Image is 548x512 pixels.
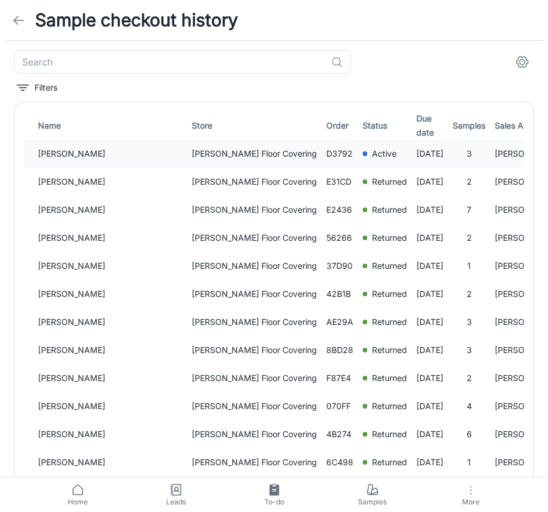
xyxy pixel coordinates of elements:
p: [PERSON_NAME] Floor Covering [192,231,317,244]
p: 2 [453,372,485,385]
p: [PERSON_NAME] [38,372,182,385]
p: [PERSON_NAME] [38,428,182,441]
p: Returned [372,428,407,441]
p: [PERSON_NAME] [38,231,182,244]
p: 3 [453,344,485,357]
p: [PERSON_NAME] [38,175,182,188]
p: Returned [372,260,407,272]
button: columns [511,50,534,74]
p: Returned [372,175,407,188]
p: 3 [453,147,485,160]
p: [PERSON_NAME] Floor Covering [192,316,317,328]
p: [DATE] [416,372,443,385]
p: 1 [453,456,485,469]
a: Samples [323,478,422,512]
th: Samples [448,112,490,140]
p: [PERSON_NAME] Floor Covering [192,288,317,300]
p: 4B274 [326,428,353,441]
p: Active [372,147,397,160]
th: Order [322,112,358,140]
p: [DATE] [416,428,443,441]
p: AE29A [326,316,353,328]
button: More [422,478,520,512]
p: [DATE] [416,344,443,357]
p: [PERSON_NAME] Floor Covering [192,456,317,469]
p: 4 [453,400,485,413]
th: Status [358,112,412,140]
p: 070FF [326,400,353,413]
p: F87E4 [326,372,353,385]
p: 37D90 [326,260,353,272]
span: Home [36,497,120,507]
p: [DATE] [416,260,443,272]
p: [PERSON_NAME] Floor Covering [192,428,317,441]
th: Store [187,112,322,140]
p: [DATE] [416,288,443,300]
p: [PERSON_NAME] [38,456,182,469]
p: 8BD28 [326,344,353,357]
p: [PERSON_NAME] [38,260,182,272]
p: Returned [372,203,407,216]
p: 6C498 [326,456,353,469]
p: [PERSON_NAME] Floor Covering [192,400,317,413]
p: [PERSON_NAME] [38,147,182,160]
span: Leads [134,497,218,507]
a: To-do [225,478,323,512]
p: [PERSON_NAME] [38,203,182,216]
p: [DATE] [416,316,443,328]
a: Leads [127,478,225,512]
p: 2 [453,231,485,244]
h1: Sample checkout history [35,7,238,33]
p: Returned [372,400,407,413]
span: More [429,497,513,506]
input: Search [14,50,326,74]
th: Name [24,112,187,140]
p: [DATE] [416,456,443,469]
p: 7 [453,203,485,216]
p: E2436 [326,203,353,216]
p: Returned [372,456,407,469]
p: 2 [453,175,485,188]
a: Home [29,478,127,512]
p: Returned [372,231,407,244]
p: [DATE] [416,147,443,160]
p: [PERSON_NAME] [38,400,182,413]
p: [PERSON_NAME] Floor Covering [192,372,317,385]
p: [PERSON_NAME] [38,344,182,357]
p: 6 [453,428,485,441]
span: To-do [232,497,316,507]
th: Due date [412,112,448,140]
span: Samples [330,497,415,507]
p: Filters [35,81,57,94]
p: [PERSON_NAME] Floor Covering [192,203,317,216]
p: [DATE] [416,175,443,188]
p: [DATE] [416,400,443,413]
p: 3 [453,316,485,328]
p: Returned [372,288,407,300]
p: 56266 [326,231,353,244]
p: [DATE] [416,203,443,216]
button: filter [14,78,60,97]
p: [PERSON_NAME] Floor Covering [192,344,317,357]
p: [PERSON_NAME] [38,316,182,328]
p: Returned [372,316,407,328]
p: 42B1B [326,288,353,300]
p: 2 [453,288,485,300]
p: Returned [372,344,407,357]
p: [PERSON_NAME] Floor Covering [192,175,317,188]
p: [PERSON_NAME] Floor Covering [192,147,317,160]
p: [PERSON_NAME] [38,288,182,300]
p: E31CD [326,175,353,188]
p: [PERSON_NAME] Floor Covering [192,260,317,272]
p: 1 [453,260,485,272]
p: D3792 [326,147,353,160]
p: [DATE] [416,231,443,244]
p: Returned [372,372,407,385]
